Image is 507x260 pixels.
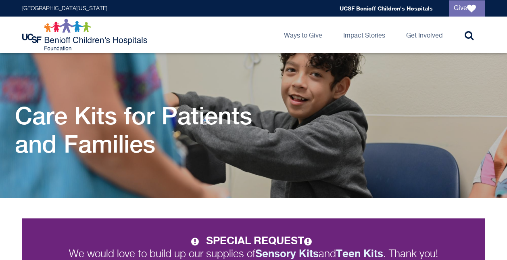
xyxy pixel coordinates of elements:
[336,247,383,260] strong: Teen Kits
[206,234,316,247] strong: SPECIAL REQUEST
[15,101,289,158] h1: Care Kits for Patients and Families
[22,6,107,11] a: [GEOGRAPHIC_DATA][US_STATE]
[340,5,433,12] a: UCSF Benioff Children's Hospitals
[255,249,319,260] a: Sensory Kits
[400,17,449,53] a: Get Involved
[255,247,319,260] strong: Sensory Kits
[337,17,392,53] a: Impact Stories
[449,0,485,17] a: Give
[277,17,329,53] a: Ways to Give
[336,249,383,260] a: Teen Kits
[22,19,149,51] img: Logo for UCSF Benioff Children's Hospitals Foundation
